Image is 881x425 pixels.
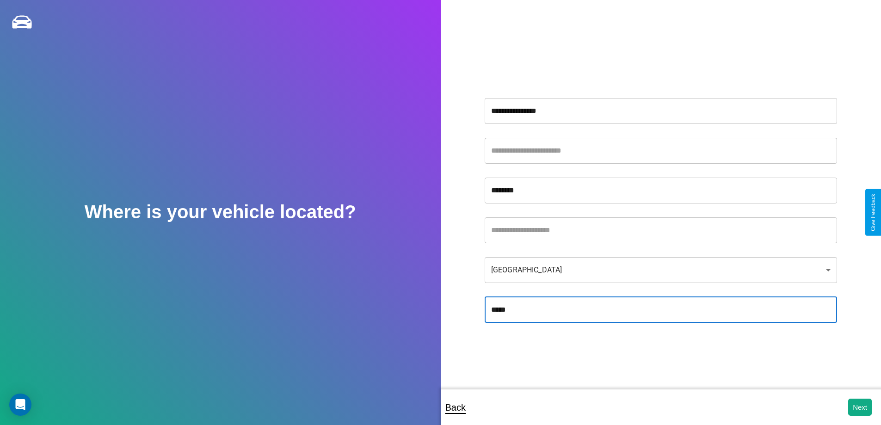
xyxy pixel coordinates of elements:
[445,399,466,416] p: Back
[848,399,872,416] button: Next
[9,394,31,416] div: Open Intercom Messenger
[870,194,876,231] div: Give Feedback
[85,202,356,222] h2: Where is your vehicle located?
[485,257,837,283] div: [GEOGRAPHIC_DATA]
